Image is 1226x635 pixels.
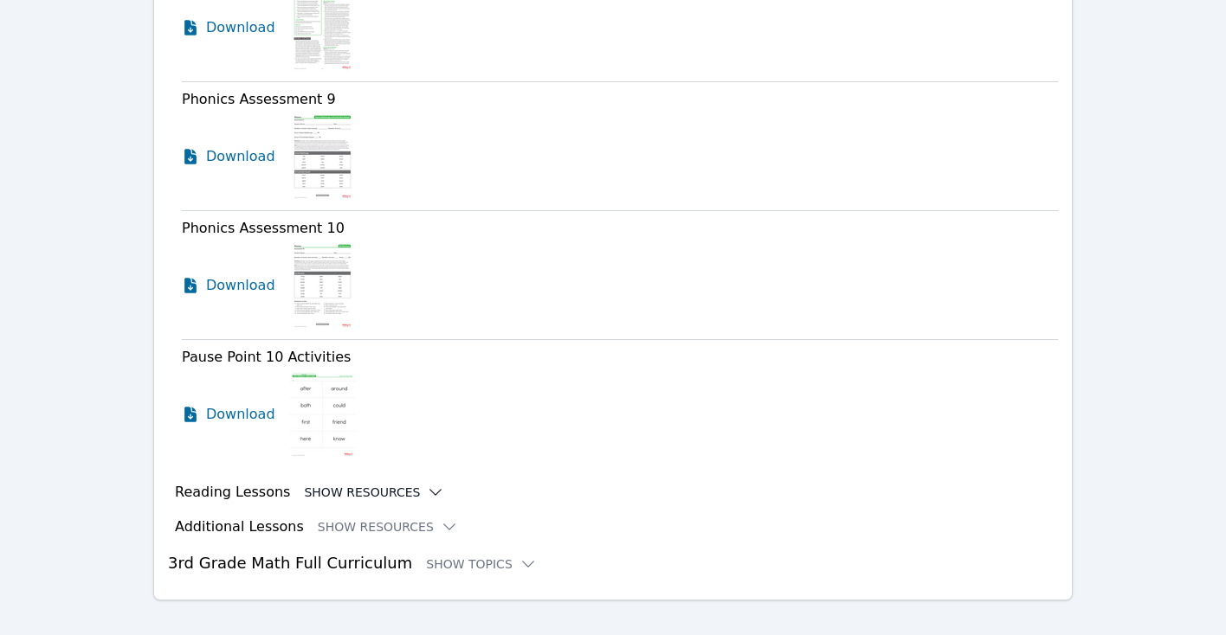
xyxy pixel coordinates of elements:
img: Phonics Assessment 10 [289,242,356,329]
span: Phonics Assessment 9 [182,91,336,107]
a: Download [182,113,275,200]
h3: Additional Lessons [175,516,304,537]
span: Phonics Assessment 10 [182,220,345,236]
button: Show Resources [304,484,444,501]
h3: 3rd Grade Math Full Curriculum [168,551,1058,575]
a: Download [182,371,275,458]
img: Phonics Assessment 9 [289,113,356,200]
a: Download [182,242,275,329]
img: Pause Point 10 Activities [289,371,356,458]
span: Download [206,275,275,296]
span: Pause Point 10 Activities [182,349,351,365]
span: Download [206,146,275,167]
h3: Reading Lessons [175,482,290,503]
button: Show Topics [426,555,537,573]
button: Show Resources [318,518,458,536]
span: Download [206,17,275,38]
span: Download [206,404,275,425]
